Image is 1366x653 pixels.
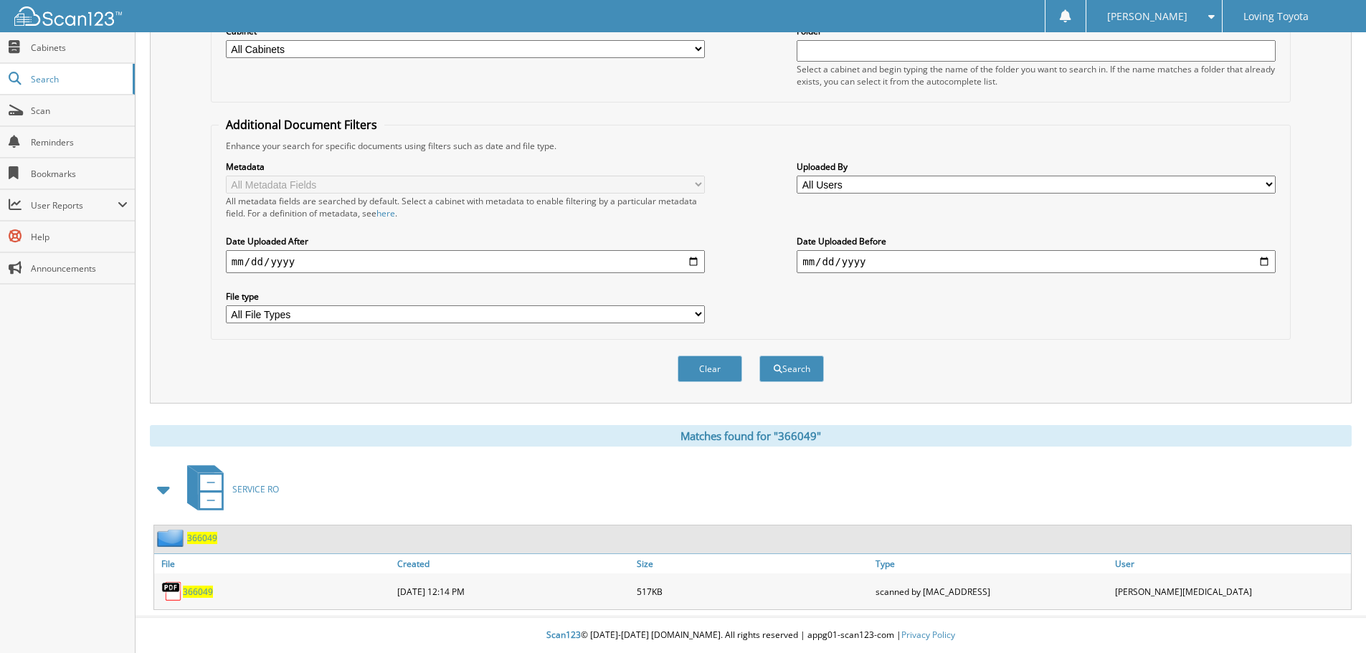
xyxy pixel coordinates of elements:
span: Announcements [31,262,128,275]
div: [PERSON_NAME][MEDICAL_DATA] [1111,577,1351,606]
legend: Additional Document Filters [219,117,384,133]
span: Loving Toyota [1243,12,1309,21]
div: Enhance your search for specific documents using filters such as date and file type. [219,140,1283,152]
label: Date Uploaded Before [797,235,1276,247]
div: © [DATE]-[DATE] [DOMAIN_NAME]. All rights reserved | appg01-scan123-com | [136,618,1366,653]
a: SERVICE RO [179,461,279,518]
label: Date Uploaded After [226,235,705,247]
input: end [797,250,1276,273]
img: scan123-logo-white.svg [14,6,122,26]
span: Scan [31,105,128,117]
a: Size [633,554,873,573]
span: Bookmarks [31,168,128,180]
span: SERVICE RO [232,483,279,495]
button: Clear [678,356,742,382]
input: start [226,250,705,273]
a: Created [394,554,633,573]
img: PDF.png [161,581,183,602]
a: User [1111,554,1351,573]
span: Search [31,73,125,85]
div: scanned by [MAC_ADDRESS] [872,577,1111,606]
a: 366049 [183,586,213,598]
a: here [376,207,395,219]
span: Scan123 [546,629,581,641]
a: File [154,554,394,573]
label: Uploaded By [797,161,1276,173]
button: Search [759,356,824,382]
label: File type [226,290,705,302]
iframe: Chat Widget [1294,584,1366,653]
div: Select a cabinet and begin typing the name of the folder you want to search in. If the name match... [797,63,1276,87]
label: Metadata [226,161,705,173]
div: Matches found for "366049" [150,425,1352,447]
a: Type [872,554,1111,573]
img: folder2.png [157,529,187,547]
span: [PERSON_NAME] [1107,12,1187,21]
div: All metadata fields are searched by default. Select a cabinet with metadata to enable filtering b... [226,195,705,219]
div: 517KB [633,577,873,606]
span: User Reports [31,199,118,211]
a: Privacy Policy [901,629,955,641]
span: Cabinets [31,42,128,54]
span: Help [31,231,128,243]
span: Reminders [31,136,128,148]
a: 366049 [187,532,217,544]
div: [DATE] 12:14 PM [394,577,633,606]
